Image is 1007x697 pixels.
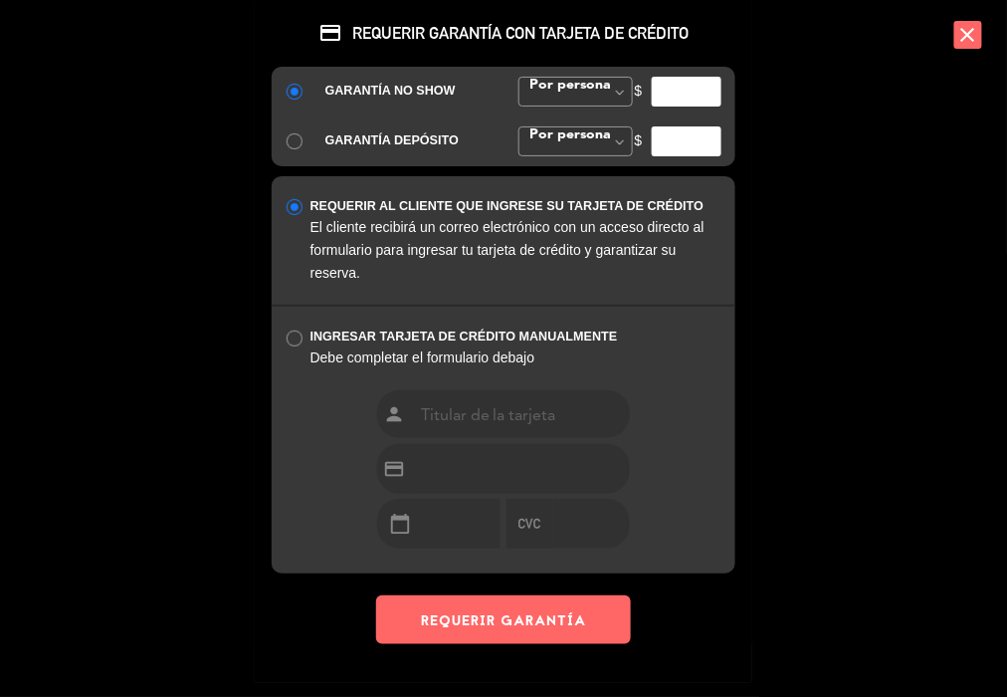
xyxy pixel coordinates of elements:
[954,21,982,49] i: close
[524,127,611,141] span: Por persona
[524,78,611,92] span: Por persona
[325,81,489,102] div: GARANTÍA NO SHOW
[635,129,643,152] span: $
[310,347,721,369] div: Debe completar el formulario debajo
[318,21,342,45] i: credit_card
[310,327,721,348] div: INGRESAR TARJETA DE CRÉDITO MANUALMENTE
[272,21,735,45] span: REQUERIR GARANTÍA CON TARJETA DE CRÉDITO
[310,216,721,285] div: El cliente recibirá un correo electrónico con un acceso directo al formulario para ingresar tu ta...
[310,196,721,217] div: REQUERIR AL CLIENTE QUE INGRESE SU TARJETA DE CRÉDITO
[325,130,489,151] div: GARANTÍA DEPÓSITO
[376,595,631,644] button: REQUERIR GARANTÍA
[635,80,643,103] span: $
